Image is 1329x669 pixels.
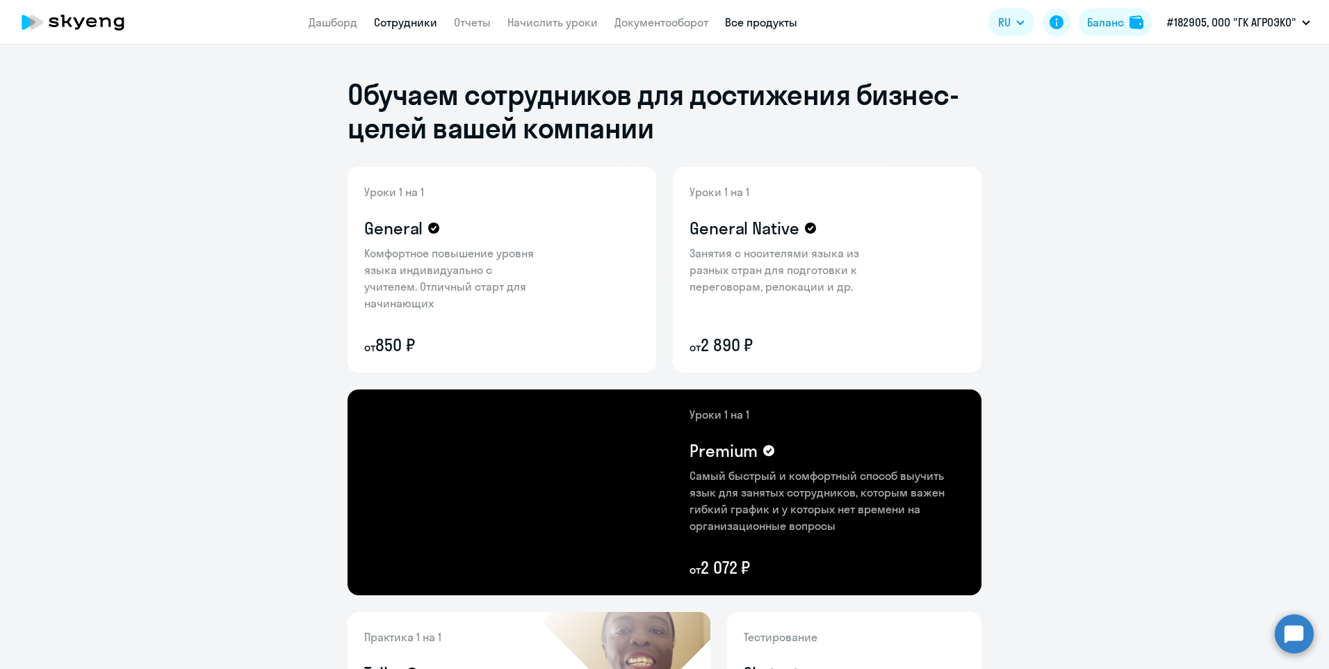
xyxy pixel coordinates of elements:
[1167,14,1296,31] p: #182905, ООО "ГК АГРОЭКО"
[690,334,870,356] p: 2 890 ₽
[364,184,545,200] p: Уроки 1 на 1
[690,556,965,579] p: 2 072 ₽
[690,467,965,534] p: Самый быстрый и комфортный способ выучить язык для занятых сотрудников, которым важен гибкий граф...
[309,15,357,29] a: Дашборд
[1079,8,1152,36] button: Балансbalance
[1087,14,1124,31] div: Баланс
[1130,15,1143,29] img: balance
[364,629,559,645] p: Практика 1 на 1
[507,15,598,29] a: Начислить уроки
[690,406,965,423] p: Уроки 1 на 1
[998,14,1011,31] span: RU
[496,389,981,595] img: premium-content-bg.png
[744,629,965,645] p: Тестирование
[690,184,870,200] p: Уроки 1 на 1
[690,245,870,295] p: Занятия с носителями языка из разных стран для подготовки к переговорам, релокации и др.
[364,340,375,354] small: от
[988,8,1034,36] button: RU
[690,563,701,577] small: от
[454,15,491,29] a: Отчеты
[348,167,557,373] img: general-content-bg.png
[1160,6,1317,39] button: #182905, ООО "ГК АГРОЭКО"
[690,440,758,462] h4: Premium
[690,340,701,354] small: от
[364,245,545,312] p: Комфортное повышение уровня языка индивидуально с учителем. Отличный старт для начинающих
[364,334,545,356] p: 850 ₽
[348,78,981,145] h1: Обучаем сотрудников для достижения бизнес-целей вашей компании
[673,167,892,373] img: general-native-content-bg.png
[725,15,797,29] a: Все продукты
[374,15,437,29] a: Сотрудники
[690,217,799,239] h4: General Native
[364,217,423,239] h4: General
[614,15,708,29] a: Документооборот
